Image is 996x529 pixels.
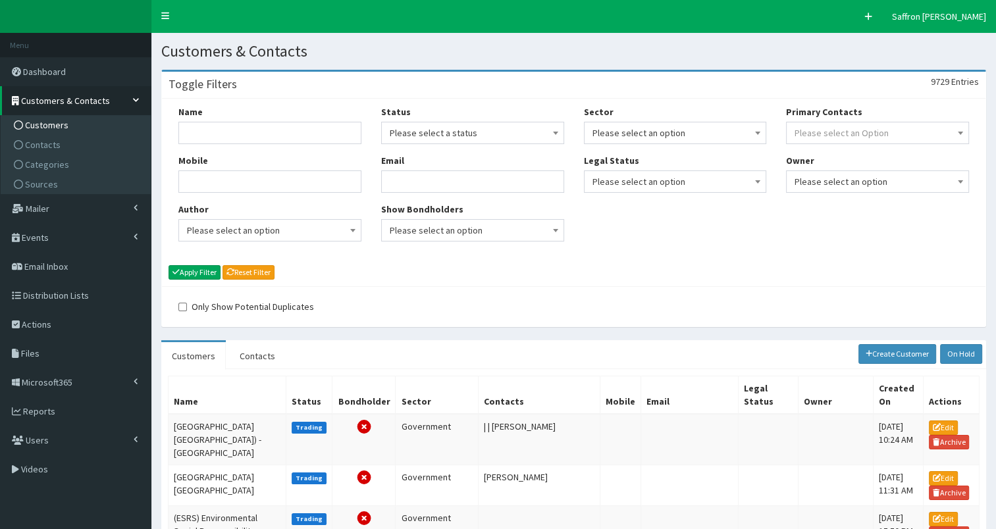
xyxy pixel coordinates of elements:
a: Create Customer [858,344,937,364]
span: Contacts [25,139,61,151]
label: Trading [292,422,327,434]
span: Reports [23,405,55,417]
span: Events [22,232,49,243]
a: Archive [929,435,970,449]
a: Contacts [229,342,286,370]
button: Apply Filter [169,265,221,280]
span: Users [26,434,49,446]
td: Government [396,414,479,465]
span: Customers & Contacts [21,95,110,107]
span: Dashboard [23,66,66,78]
span: Please select a status [390,124,556,142]
a: Archive [929,486,970,500]
span: Actions [22,318,51,330]
a: Edit [929,471,958,486]
th: Owner [798,376,873,414]
span: Please select an option [592,124,758,142]
th: Bondholder [332,376,396,414]
label: Legal Status [584,154,639,167]
a: Sources [4,174,151,194]
label: Show Bondholders [381,203,463,216]
span: Please select a status [381,122,564,144]
label: Only Show Potential Duplicates [178,300,314,313]
span: Files [21,347,39,359]
a: Customers [4,115,151,135]
label: Status [381,105,411,118]
span: Entries [951,76,979,88]
th: Sector [396,376,479,414]
a: On Hold [940,344,982,364]
th: Created On [873,376,923,414]
td: | | [PERSON_NAME] [479,414,600,465]
a: Reset Filter [223,265,275,280]
span: Please select an option [592,172,758,191]
a: Categories [4,155,151,174]
a: Contacts [4,135,151,155]
td: [DATE] 10:24 AM [873,414,923,465]
span: Please select an option [381,219,564,241]
th: Mobile [600,376,641,414]
h3: Toggle Filters [169,78,237,90]
span: Categories [25,159,69,170]
td: [DATE] 11:31 AM [873,465,923,505]
span: Microsoft365 [22,376,72,388]
span: Please select an option [390,221,556,239]
label: Sector [584,105,614,118]
input: Only Show Potential Duplicates [178,303,187,311]
a: Edit [929,512,958,526]
th: Email [641,376,739,414]
td: [GEOGRAPHIC_DATA] [GEOGRAPHIC_DATA]) - [GEOGRAPHIC_DATA] [169,414,286,465]
th: Actions [923,376,979,414]
span: Saffron [PERSON_NAME] [892,11,986,22]
span: Please select an option [178,219,361,241]
th: Status [286,376,332,414]
span: Please select an option [187,221,353,239]
label: Trading [292,513,327,525]
label: Owner [786,154,814,167]
label: Primary Contacts [786,105,862,118]
th: Contacts [479,376,600,414]
label: Email [381,154,404,167]
label: Author [178,203,209,216]
span: Sources [25,178,58,190]
span: 9729 [931,76,949,88]
span: Email Inbox [24,261,68,272]
label: Trading [292,472,327,484]
span: Videos [21,463,48,475]
span: Please select an option [584,122,767,144]
a: Customers [161,342,226,370]
label: Name [178,105,203,118]
a: Edit [929,420,958,435]
td: [PERSON_NAME] [479,465,600,505]
span: Please select an option [584,170,767,193]
h1: Customers & Contacts [161,43,986,60]
th: Legal Status [738,376,798,414]
span: Please select an Option [795,127,889,139]
td: [GEOGRAPHIC_DATA] [GEOGRAPHIC_DATA] [169,465,286,505]
label: Mobile [178,154,208,167]
th: Name [169,376,286,414]
span: Distribution Lists [23,290,89,301]
span: Customers [25,119,68,131]
span: Please select an option [795,172,960,191]
span: Mailer [26,203,49,214]
span: Please select an option [786,170,969,193]
td: Government [396,465,479,505]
